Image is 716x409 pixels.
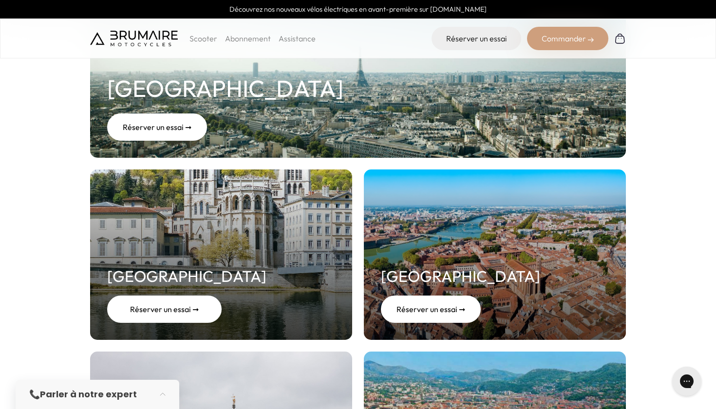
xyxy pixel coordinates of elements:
iframe: Gorgias live chat messenger [667,363,706,399]
img: right-arrow-2.png [588,37,594,43]
div: Réserver un essai ➞ [107,113,207,141]
h2: [GEOGRAPHIC_DATA] [107,264,266,288]
p: Scooter [189,33,217,44]
a: Abonnement [225,34,271,43]
a: Réserver un essai [432,27,521,50]
img: Panier [614,33,626,44]
a: [GEOGRAPHIC_DATA] Réserver un essai ➞ [364,169,626,340]
div: Réserver un essai ➞ [107,296,222,323]
div: Commander [527,27,608,50]
a: [GEOGRAPHIC_DATA] Réserver un essai ➞ [90,169,352,340]
div: Réserver un essai ➞ [381,296,481,323]
h2: [GEOGRAPHIC_DATA] [107,71,343,106]
h2: [GEOGRAPHIC_DATA] [381,264,540,288]
a: Assistance [279,34,316,43]
img: Brumaire Motocycles [90,31,178,46]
